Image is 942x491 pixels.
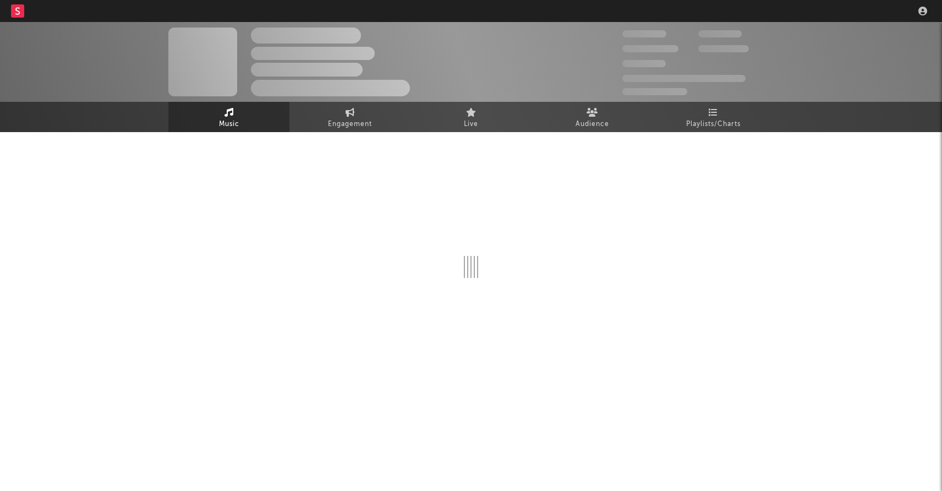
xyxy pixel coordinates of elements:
[622,60,666,67] span: 100,000
[532,102,653,132] a: Audience
[168,102,289,132] a: Music
[219,118,239,131] span: Music
[622,45,678,52] span: 50,000,000
[622,88,687,95] span: Jump Score: 85.0
[686,118,741,131] span: Playlists/Charts
[698,45,749,52] span: 1,000,000
[576,118,609,131] span: Audience
[622,30,666,37] span: 300,000
[698,30,742,37] span: 100,000
[464,118,478,131] span: Live
[289,102,410,132] a: Engagement
[622,75,746,82] span: 50,000,000 Monthly Listeners
[653,102,774,132] a: Playlists/Charts
[328,118,372,131] span: Engagement
[410,102,532,132] a: Live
